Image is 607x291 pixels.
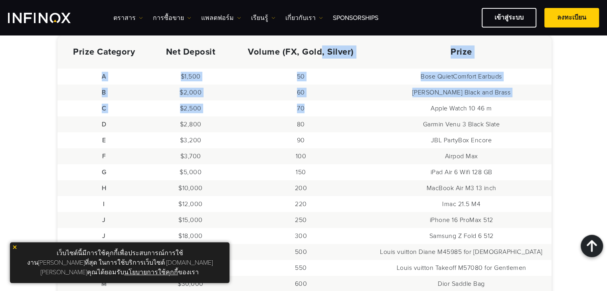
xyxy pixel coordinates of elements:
td: 100 [231,148,371,164]
td: iPad Air 6 Wifi 128 GB [371,164,552,180]
th: Prize [371,35,552,69]
td: [PERSON_NAME] Black and Brass [371,85,552,100]
td: 250 [231,212,371,228]
td: 550 [231,260,371,276]
td: J [57,228,151,244]
td: 500 [231,244,371,260]
td: $1,500 [150,69,230,85]
td: F [57,148,151,164]
a: ตราสาร [113,13,143,23]
td: MacBook Air M3 13 inch [371,180,552,196]
td: I [57,196,151,212]
td: $18,000 [150,228,230,244]
td: Apple Watch 10 46 m [371,100,552,116]
td: 300 [231,228,371,244]
a: นโยบายการใช้คุกกี้ [124,268,178,276]
td: B [57,85,151,100]
td: 80 [231,116,371,132]
a: การซื้อขาย [153,13,191,23]
td: 90 [231,132,371,148]
a: แพลตฟอร์ม [201,13,241,23]
td: $2,800 [150,116,230,132]
a: เข้าสู่ระบบ [482,8,536,28]
td: 60 [231,85,371,100]
a: ลงทะเบียน [544,8,599,28]
a: INFINOX Logo [8,13,89,23]
a: เรียนรู้ [251,13,275,23]
td: $2,000 [150,85,230,100]
td: 200 [231,180,371,196]
td: 220 [231,196,371,212]
td: E [57,132,151,148]
td: $15,000 [150,212,230,228]
a: เกี่ยวกับเรา [285,13,323,23]
td: Louis vuitton Diane M45985 for [DEMOGRAPHIC_DATA] [371,244,552,260]
td: $10,000 [150,180,230,196]
th: Prize Category [57,35,151,69]
td: Garmin Venu 3 Black Slate [371,116,552,132]
th: Volume (FX, Gold, Silver) [231,35,371,69]
td: Airpod Max [371,148,552,164]
td: 70 [231,100,371,116]
td: H [57,180,151,196]
td: JBL PartyBox Encore [371,132,552,148]
td: A [57,69,151,85]
td: $5,000 [150,164,230,180]
td: 150 [231,164,371,180]
td: $2,500 [150,100,230,116]
td: $3,200 [150,132,230,148]
td: 50 [231,69,371,85]
td: Imac 21.5 M4 [371,196,552,212]
img: yellow close icon [12,244,18,250]
td: iPhone 16 ProMax 512 [371,212,552,228]
th: Net Deposit [150,35,230,69]
td: J [57,212,151,228]
td: $12,000 [150,196,230,212]
td: D [57,116,151,132]
td: Louis vuitton Takeoff M57080 for Gentlemen [371,260,552,276]
td: G [57,164,151,180]
td: Bose QuietComfort Earbuds [371,69,552,85]
a: Sponsorships [333,13,378,23]
p: เว็บไซต์นี้มีการใช้คุกกี้เพื่อประสบการณ์การใช้งาน[PERSON_NAME]ที่สุด ในการใช้บริการเว็บไซต์ [DOMA... [14,246,225,279]
td: $3,700 [150,148,230,164]
td: Samsung Z Fold 6 512 [371,228,552,244]
td: C [57,100,151,116]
